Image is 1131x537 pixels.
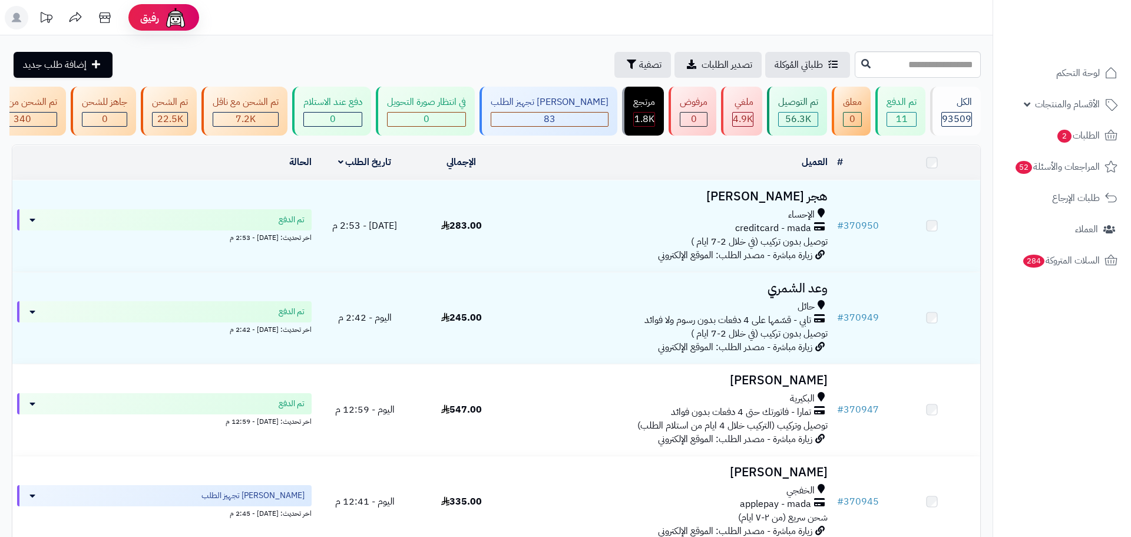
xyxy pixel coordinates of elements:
a: الإجمالي [447,155,476,169]
a: مرفوض 0 [666,87,719,136]
div: تم الشحن مع ناقل [213,95,279,109]
span: # [837,219,844,233]
h3: هجر [PERSON_NAME] [515,190,828,203]
a: طلباتي المُوكلة [765,52,850,78]
div: تم الدفع [887,95,917,109]
a: # [837,155,843,169]
div: 83 [491,113,608,126]
div: [PERSON_NAME] تجهيز الطلب [491,95,609,109]
span: 22.5K [157,112,183,126]
a: طلبات الإرجاع [1000,184,1124,212]
span: زيارة مباشرة - مصدر الطلب: الموقع الإلكتروني [658,340,812,354]
span: 56.3K [785,112,811,126]
a: الكل93509 [928,87,983,136]
a: [PERSON_NAME] تجهيز الطلب 83 [477,87,620,136]
div: اخر تحديث: [DATE] - 2:42 م [17,322,312,335]
div: 0 [680,113,707,126]
a: في انتظار صورة التحويل 0 [373,87,477,136]
a: مرتجع 1.8K [620,87,666,136]
h3: [PERSON_NAME] [515,374,828,387]
span: زيارة مباشرة - مصدر الطلب: الموقع الإلكتروني [658,432,812,446]
span: تصفية [639,58,662,72]
a: السلات المتروكة284 [1000,246,1124,275]
span: 0 [849,112,855,126]
span: اليوم - 12:59 م [335,403,395,417]
div: اخر تحديث: [DATE] - 2:45 م [17,506,312,519]
div: دفع عند الاستلام [303,95,362,109]
span: طلباتي المُوكلة [775,58,823,72]
span: 7.2K [236,112,256,126]
a: لوحة التحكم [1000,59,1124,87]
span: لوحة التحكم [1056,65,1100,81]
span: البكيرية [790,392,815,406]
div: 56259 [779,113,818,126]
span: رفيق [140,11,159,25]
div: مرتجع [633,95,655,109]
span: 2 [1057,130,1072,143]
a: دفع عند الاستلام 0 [290,87,373,136]
a: العملاء [1000,215,1124,243]
div: 0 [82,113,127,126]
span: الأقسام والمنتجات [1035,96,1100,113]
span: applepay - mada [740,498,811,511]
div: 22526 [153,113,187,126]
div: اخر تحديث: [DATE] - 2:53 م [17,230,312,243]
div: مرفوض [680,95,707,109]
span: 0 [691,112,697,126]
div: ملغي [732,95,753,109]
div: 11 [887,113,916,126]
span: 0 [330,112,336,126]
a: جاهز للشحن 0 [68,87,138,136]
a: تحديثات المنصة [31,6,61,32]
img: ai-face.png [164,6,187,29]
span: توصيل بدون تركيب (في خلال 2-7 ايام ) [691,235,828,249]
span: 0 [424,112,429,126]
span: 83 [544,112,555,126]
div: الكل [941,95,972,109]
span: 283.00 [441,219,482,233]
span: توصيل وتركيب (التركيب خلال 4 ايام من استلام الطلب) [637,419,828,433]
h3: وعد الشمري [515,282,828,295]
a: تم الشحن 22.5K [138,87,199,136]
span: [DATE] - 2:53 م [332,219,397,233]
a: تم الشحن مع ناقل 7.2K [199,87,290,136]
div: 1786 [634,113,654,126]
span: تابي - قسّمها على 4 دفعات بدون رسوم ولا فوائد [644,314,811,327]
span: الإحساء [788,208,815,222]
a: تصدير الطلبات [674,52,762,78]
a: تاريخ الطلب [338,155,392,169]
span: # [837,403,844,417]
a: الحالة [289,155,312,169]
span: تم الدفع [279,306,305,318]
span: 245.00 [441,311,482,325]
a: العميل [802,155,828,169]
span: 11 [896,112,908,126]
div: 7223 [213,113,278,126]
span: 93509 [942,112,971,126]
a: الطلبات2 [1000,121,1124,150]
div: تم الشحن [152,95,188,109]
h3: [PERSON_NAME] [515,466,828,479]
div: اخر تحديث: [DATE] - 12:59 م [17,414,312,427]
a: #370945 [837,495,879,509]
span: العملاء [1075,221,1098,238]
span: شحن سريع (من ٢-٧ ايام) [738,510,828,525]
span: 547.00 [441,403,482,417]
div: معلق [843,95,862,109]
span: creditcard - mada [735,222,811,235]
span: اليوم - 2:42 م [338,311,392,325]
span: 52 [1016,161,1032,174]
span: الخفجي [786,484,815,498]
span: طلبات الإرجاع [1052,190,1100,206]
span: الطلبات [1056,127,1100,144]
div: 4940 [733,113,753,126]
span: السلات المتروكة [1022,252,1100,269]
span: إضافة طلب جديد [23,58,87,72]
span: تمارا - فاتورتك حتى 4 دفعات بدون فوائد [671,406,811,419]
div: جاهز للشحن [82,95,127,109]
span: زيارة مباشرة - مصدر الطلب: الموقع الإلكتروني [658,248,812,262]
span: اليوم - 12:41 م [335,495,395,509]
span: 1.8K [634,112,654,126]
span: 335.00 [441,495,482,509]
a: ملغي 4.9K [719,87,765,136]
